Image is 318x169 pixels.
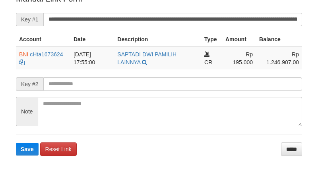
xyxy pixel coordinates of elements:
[117,51,176,65] a: SAPTADI DWI PAMILIH LAINNYA
[256,32,302,47] th: Balance
[30,51,63,58] a: cHta1673624
[16,32,70,47] th: Account
[222,32,256,47] th: Amount
[16,77,43,91] span: Key #2
[40,142,77,156] a: Reset Link
[222,47,256,69] td: Rp 195.000
[16,143,39,156] button: Save
[16,13,43,26] span: Key #1
[16,97,38,126] span: Note
[45,146,72,152] span: Reset Link
[256,47,302,69] td: Rp 1.246.907,00
[19,51,28,58] span: BNI
[114,32,201,47] th: Description
[21,146,34,152] span: Save
[70,47,114,69] td: [DATE] 17:55:00
[204,59,212,65] span: CR
[70,32,114,47] th: Date
[19,59,25,65] a: Copy cHta1673624 to clipboard
[201,32,222,47] th: Type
